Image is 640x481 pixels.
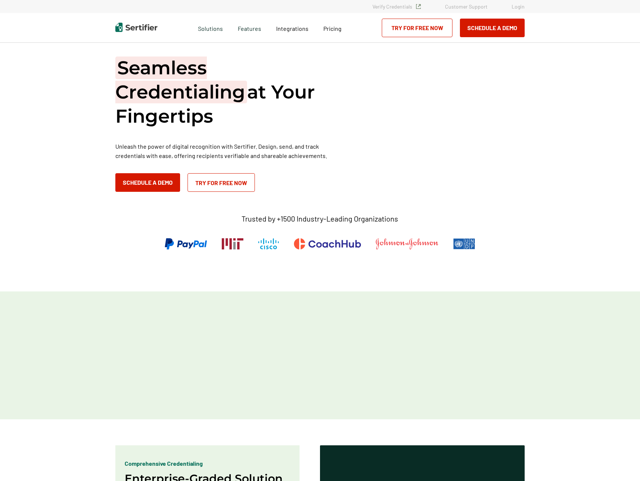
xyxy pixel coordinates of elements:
[241,214,398,223] p: Trusted by +1500 Industry-Leading Organizations
[115,56,339,128] h1: at Your Fingertips
[382,19,452,37] a: Try for Free Now
[125,459,203,468] p: Comprehensive Credentialing
[512,3,525,10] a: Login
[222,238,243,249] img: Massachusetts Institute of Technology
[115,57,247,103] span: Seamless Credentialing
[188,173,255,192] a: Try for Free Now
[453,238,475,249] img: UNDP
[323,23,342,32] a: Pricing
[323,25,342,32] span: Pricing
[165,238,207,249] img: PayPal
[238,23,261,32] span: Features
[115,142,339,160] p: Unleash the power of digital recognition with Sertifier. Design, send, and track credentials with...
[372,3,421,10] a: Verify Credentials
[416,4,421,9] img: Verified
[276,25,308,32] span: Integrations
[376,238,438,249] img: Johnson & Johnson
[276,23,308,32] a: Integrations
[294,238,361,249] img: CoachHub
[445,3,487,10] a: Customer Support
[198,23,223,32] span: Solutions
[258,238,279,249] img: Cisco
[115,23,157,32] img: Sertifier | Digital Credentialing Platform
